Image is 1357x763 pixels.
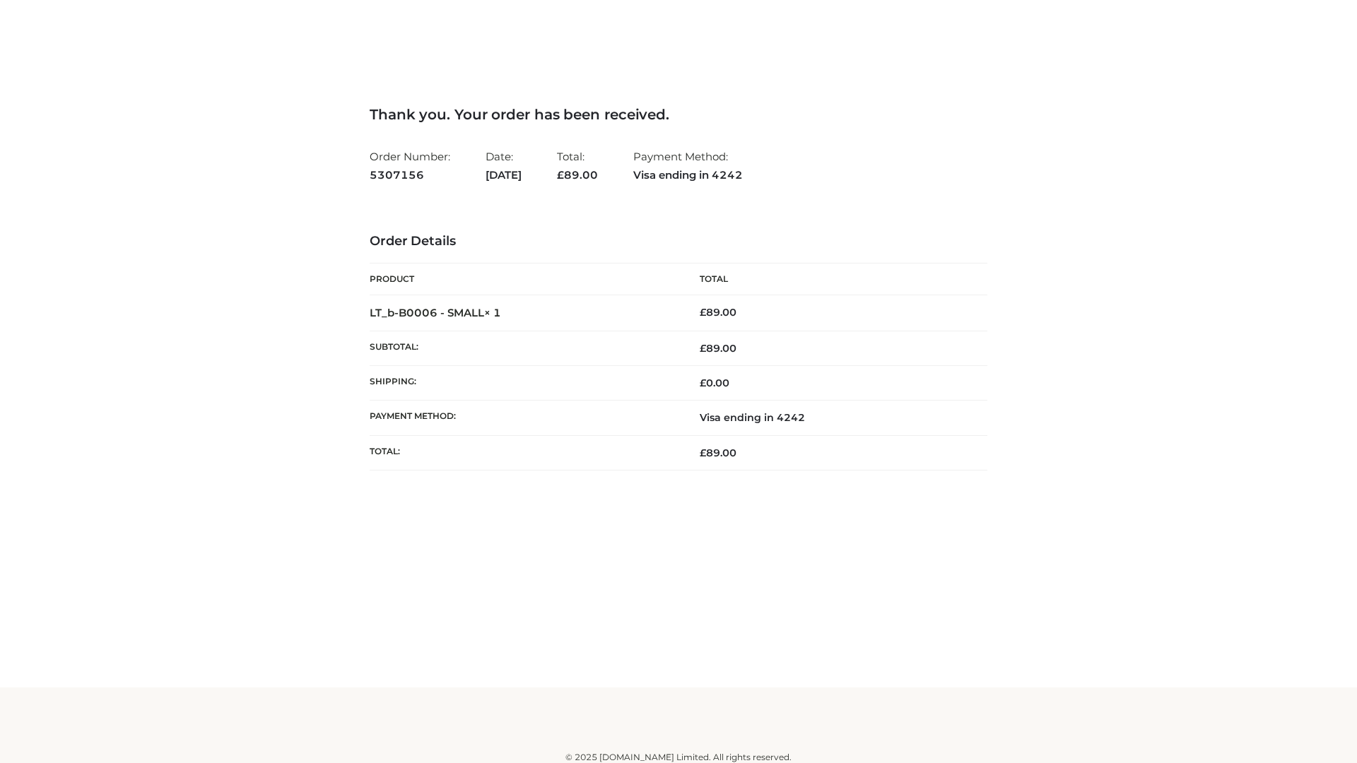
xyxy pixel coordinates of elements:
strong: 5307156 [370,166,450,184]
strong: [DATE] [486,166,522,184]
h3: Thank you. Your order has been received. [370,106,987,123]
bdi: 0.00 [700,377,729,389]
span: £ [700,446,706,459]
span: 89.00 [700,342,736,355]
span: £ [557,168,564,182]
span: £ [700,377,706,389]
th: Subtotal: [370,331,678,365]
td: Visa ending in 4242 [678,401,987,435]
span: 89.00 [700,446,736,459]
th: Product [370,264,678,295]
span: 89.00 [557,168,598,182]
h3: Order Details [370,234,987,249]
th: Total [678,264,987,295]
strong: LT_b-B0006 - SMALL [370,306,501,319]
strong: × 1 [484,306,501,319]
li: Date: [486,144,522,187]
span: £ [700,342,706,355]
th: Shipping: [370,366,678,401]
strong: Visa ending in 4242 [633,166,743,184]
li: Payment Method: [633,144,743,187]
th: Payment method: [370,401,678,435]
li: Total: [557,144,598,187]
th: Total: [370,435,678,470]
li: Order Number: [370,144,450,187]
bdi: 89.00 [700,306,736,319]
span: £ [700,306,706,319]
